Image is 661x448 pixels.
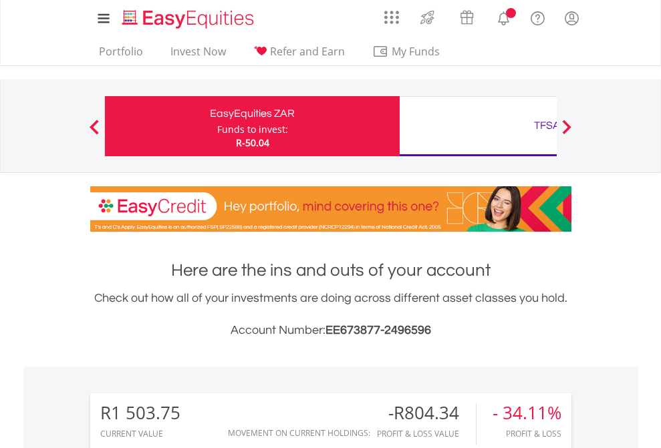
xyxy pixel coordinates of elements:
[447,3,487,28] a: Vouchers
[493,403,561,423] div: - 34.11%
[81,126,108,140] button: Previous
[377,429,476,438] div: Profit & Loss Value
[416,7,438,28] img: thrive-v2.svg
[493,429,561,438] div: Profit & Loss
[456,7,478,28] img: vouchers-v2.svg
[117,3,259,30] a: Home page
[94,45,148,65] a: Portfolio
[377,403,476,423] div: -R804.34
[165,45,231,65] a: Invest Now
[555,3,589,33] a: My Profile
[217,123,288,136] div: Funds to invest:
[113,104,392,123] div: EasyEquities ZAR
[90,321,571,340] h3: Account Number:
[325,324,431,337] span: EE673877-2496596
[228,429,370,437] div: Movement on Current Holdings:
[384,10,399,25] img: grid-menu-icon.svg
[521,3,555,30] a: FAQ's and Support
[553,126,580,140] button: Next
[236,136,269,149] span: R-50.04
[270,44,345,59] span: Refer and Earn
[100,429,180,438] div: CURRENT VALUE
[248,45,350,65] a: Refer and Earn
[100,403,180,423] div: R1 503.75
[90,186,571,232] img: EasyCredit Promotion Banner
[376,3,408,25] a: AppsGrid
[372,43,460,60] span: My Funds
[120,8,259,30] img: EasyEquities_Logo.png
[487,3,521,30] a: Notifications
[90,289,571,340] div: Check out how all of your investments are doing across different asset classes you hold.
[90,258,571,282] h1: Here are the ins and outs of your account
